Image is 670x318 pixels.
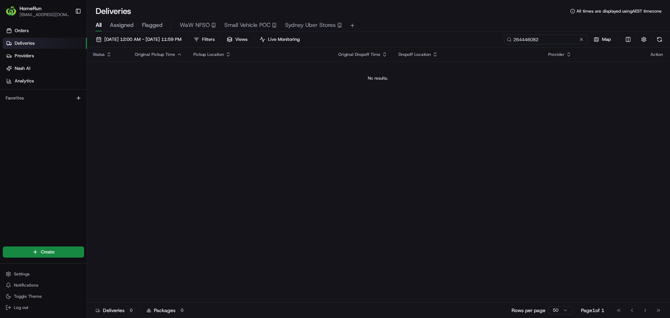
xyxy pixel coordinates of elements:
span: Knowledge Base [14,101,53,108]
a: Deliveries [3,38,87,49]
button: Log out [3,303,84,312]
button: Notifications [3,280,84,290]
div: 💻 [59,102,65,108]
span: Dropoff Location [399,52,431,57]
button: Create [3,246,84,258]
span: Deliveries [15,40,35,46]
div: 0 [178,307,186,313]
button: HomeRunHomeRun[EMAIL_ADDRESS][DOMAIN_NAME] [3,3,72,20]
div: 📗 [7,102,13,108]
span: Map [602,36,611,43]
span: Settings [14,271,30,277]
div: Packages [147,307,186,314]
span: Original Pickup Time [135,52,175,57]
a: Analytics [3,75,87,87]
span: Small Vehicle POC [224,21,270,29]
button: Live Monitoring [256,35,303,44]
span: Log out [14,305,28,310]
span: Views [235,36,247,43]
span: Pickup Location [193,52,224,57]
span: Create [41,249,54,255]
button: Settings [3,269,84,279]
span: Provider [548,52,565,57]
span: Providers [15,53,34,59]
a: Providers [3,50,87,61]
span: Notifications [14,282,38,288]
div: We're available if you need us! [24,74,88,79]
button: Map [590,35,614,44]
span: WaW NFSO [180,21,210,29]
span: Assigned [110,21,134,29]
button: Filters [191,35,218,44]
div: No results. [90,75,666,81]
span: [DATE] 12:00 AM - [DATE] 11:59 PM [104,36,181,43]
a: Nash AI [3,63,87,74]
span: All [96,21,102,29]
div: Start new chat [24,67,114,74]
a: 💻API Documentation [56,98,115,111]
span: Orders [15,28,29,34]
div: Deliveries [96,307,135,314]
button: Views [224,35,251,44]
span: Analytics [15,78,34,84]
a: 📗Knowledge Base [4,98,56,111]
a: Powered byPylon [49,118,84,124]
img: Nash [7,7,21,21]
span: Original Dropoff Time [338,52,380,57]
input: Clear [18,45,115,52]
button: HomeRun [20,5,42,12]
span: Pylon [69,118,84,124]
span: Nash AI [15,65,30,72]
span: All times are displayed using AEST timezone [576,8,662,14]
span: API Documentation [66,101,112,108]
div: Action [650,52,663,57]
span: Sydney Uber Stores [285,21,336,29]
button: Toggle Theme [3,291,84,301]
button: Start new chat [119,69,127,77]
span: Toggle Theme [14,294,42,299]
span: Live Monitoring [268,36,300,43]
div: 0 [127,307,135,313]
img: HomeRun [6,6,17,17]
input: Type to search [504,35,588,44]
img: 1736555255976-a54dd68f-1ca7-489b-9aae-adbdc363a1c4 [7,67,20,79]
span: Flagged [142,21,163,29]
button: Refresh [655,35,664,44]
div: Favorites [3,93,84,104]
button: [DATE] 12:00 AM - [DATE] 11:59 PM [93,35,185,44]
p: Welcome 👋 [7,28,127,39]
a: Orders [3,25,87,36]
span: Filters [202,36,215,43]
span: Status [93,52,105,57]
button: [EMAIL_ADDRESS][DOMAIN_NAME] [20,12,69,17]
p: Rows per page [512,307,545,314]
h1: Deliveries [96,6,131,17]
div: Page 1 of 1 [581,307,604,314]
